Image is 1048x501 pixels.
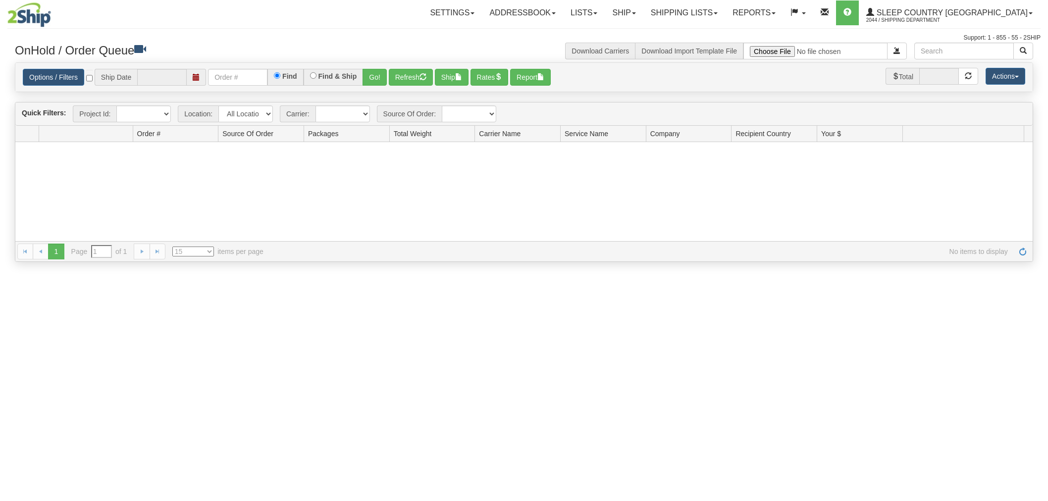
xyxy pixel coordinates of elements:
span: Page of 1 [71,245,127,258]
span: Location: [178,105,218,122]
span: No items to display [277,247,1008,256]
a: Refresh [1015,244,1031,259]
input: Search [914,43,1014,59]
span: 1 [48,244,64,259]
span: Source Of Order: [377,105,442,122]
label: Find [282,73,297,80]
a: Download Import Template File [641,47,737,55]
span: Order # [137,129,160,139]
h3: OnHold / Order Queue [15,43,517,57]
div: Support: 1 - 855 - 55 - 2SHIP [7,34,1041,42]
input: Import [743,43,888,59]
span: 2044 / Shipping department [866,15,941,25]
span: Source Of Order [222,129,273,139]
label: Find & Ship [318,73,357,80]
button: Go! [363,69,387,86]
span: Your $ [821,129,841,139]
input: Order # [208,69,267,86]
a: Ship [605,0,643,25]
button: Refresh [389,69,433,86]
button: Search [1013,43,1033,59]
label: Quick Filters: [22,108,66,118]
a: Sleep Country [GEOGRAPHIC_DATA] 2044 / Shipping department [859,0,1040,25]
span: Service Name [565,129,608,139]
span: items per page [172,247,263,256]
span: Sleep Country [GEOGRAPHIC_DATA] [874,8,1028,17]
span: Total [886,68,920,85]
span: Company [650,129,680,139]
span: Carrier Name [479,129,521,139]
button: Rates [471,69,509,86]
a: Lists [563,0,605,25]
a: Shipping lists [643,0,725,25]
span: Ship Date [95,69,137,86]
a: Download Carriers [572,47,629,55]
button: Actions [986,68,1025,85]
span: Carrier: [280,105,315,122]
button: Report [510,69,551,86]
span: Project Id: [73,105,116,122]
button: Ship [435,69,469,86]
span: Recipient Country [735,129,790,139]
span: Total Weight [394,129,432,139]
a: Options / Filters [23,69,84,86]
img: logo2044.jpg [7,2,51,27]
a: Reports [725,0,783,25]
a: Addressbook [482,0,563,25]
a: Settings [422,0,482,25]
span: Packages [308,129,338,139]
div: grid toolbar [15,102,1033,126]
